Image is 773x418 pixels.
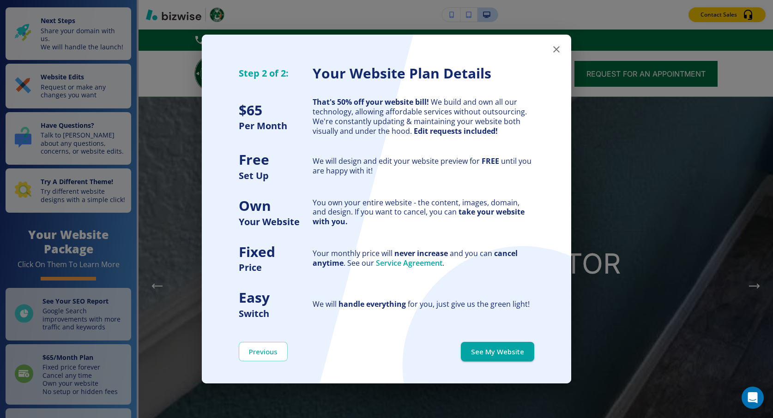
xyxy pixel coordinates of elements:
[239,101,262,119] strong: $ 65
[313,207,525,227] strong: take your website with you.
[313,198,534,227] div: You own your entire website - the content, images, domain, and design. If you want to cancel, you...
[239,342,288,361] button: Previous
[239,288,270,307] strong: Easy
[313,97,429,107] strong: That's 50% off your website bill!
[239,119,313,132] h5: Per Month
[742,387,764,409] div: Open Intercom Messenger
[239,215,313,228] h5: Your Website
[394,248,448,258] strong: never increase
[313,248,518,268] strong: cancel anytime
[376,258,442,268] a: Service Agreement
[313,97,534,136] div: We build and own all our technology, allowing affordable services without outsourcing. We're cons...
[313,156,534,176] div: We will design and edit your website preview for until you are happy with it!
[313,299,534,309] div: We will for you, just give us the green light!
[239,307,313,320] h5: Switch
[482,156,499,166] strong: FREE
[239,242,275,261] strong: Fixed
[313,64,534,83] h3: Your Website Plan Details
[338,299,406,309] strong: handle everything
[239,261,313,274] h5: Price
[239,67,313,79] h5: Step 2 of 2:
[313,249,534,268] div: Your monthly price will and you can . See our .
[239,169,313,182] h5: Set Up
[461,342,534,361] button: See My Website
[239,150,269,169] strong: Free
[239,196,271,215] strong: Own
[414,126,498,136] strong: Edit requests included!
